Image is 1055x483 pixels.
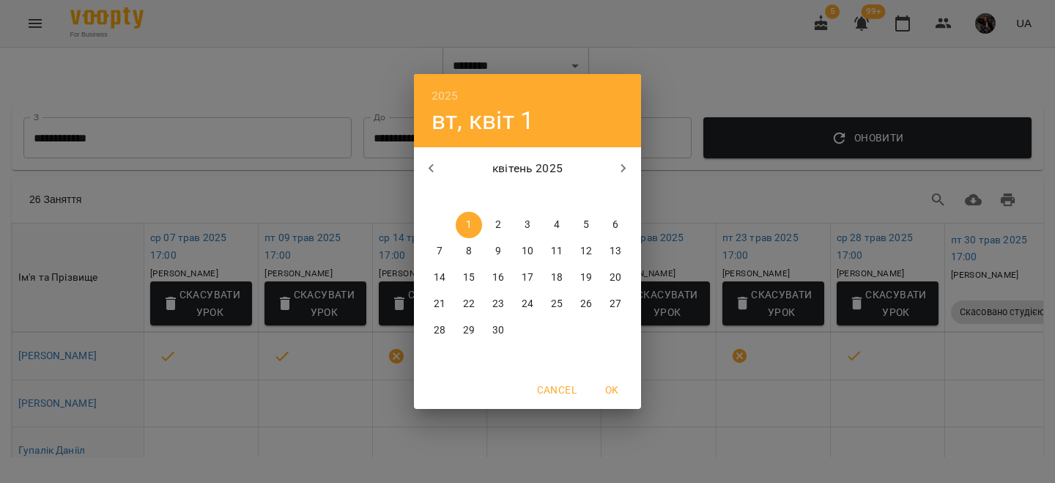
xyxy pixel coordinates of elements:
p: 21 [434,297,445,311]
button: 25 [544,291,570,317]
span: Cancel [537,381,577,399]
button: 20 [602,265,629,291]
button: 27 [602,291,629,317]
button: 19 [573,265,599,291]
button: 11 [544,238,570,265]
p: 30 [492,323,504,338]
button: Cancel [531,377,582,403]
button: 22 [456,291,482,317]
p: 6 [612,218,618,232]
button: 2 [485,212,511,238]
button: 4 [544,212,570,238]
button: 24 [514,291,541,317]
p: 10 [522,244,533,259]
p: 1 [466,218,472,232]
button: 8 [456,238,482,265]
button: 14 [426,265,453,291]
span: пн [426,190,453,204]
button: 29 [456,317,482,344]
span: ср [485,190,511,204]
p: 19 [580,270,592,285]
p: 27 [610,297,621,311]
button: 3 [514,212,541,238]
span: OK [594,381,629,399]
button: 5 [573,212,599,238]
p: 25 [551,297,563,311]
p: 5 [583,218,589,232]
p: 13 [610,244,621,259]
button: 30 [485,317,511,344]
button: 1 [456,212,482,238]
p: 22 [463,297,475,311]
button: 21 [426,291,453,317]
p: 15 [463,270,475,285]
button: 2025 [432,86,459,106]
p: 17 [522,270,533,285]
button: 12 [573,238,599,265]
span: сб [573,190,599,204]
p: 16 [492,270,504,285]
p: 3 [525,218,530,232]
p: 9 [495,244,501,259]
p: 18 [551,270,563,285]
button: 6 [602,212,629,238]
span: вт [456,190,482,204]
span: чт [514,190,541,204]
button: 17 [514,265,541,291]
p: 11 [551,244,563,259]
p: 2 [495,218,501,232]
p: 28 [434,323,445,338]
button: 10 [514,238,541,265]
p: 29 [463,323,475,338]
button: 23 [485,291,511,317]
p: 23 [492,297,504,311]
p: 8 [466,244,472,259]
button: 15 [456,265,482,291]
button: 9 [485,238,511,265]
button: 28 [426,317,453,344]
p: 14 [434,270,445,285]
span: нд [602,190,629,204]
p: 26 [580,297,592,311]
button: 7 [426,238,453,265]
button: 16 [485,265,511,291]
button: OK [588,377,635,403]
p: 7 [437,244,443,259]
button: 26 [573,291,599,317]
p: 20 [610,270,621,285]
p: 4 [554,218,560,232]
button: вт, квіт 1 [432,106,534,136]
p: 12 [580,244,592,259]
span: пт [544,190,570,204]
p: 24 [522,297,533,311]
button: 13 [602,238,629,265]
p: квітень 2025 [449,160,607,177]
button: 18 [544,265,570,291]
